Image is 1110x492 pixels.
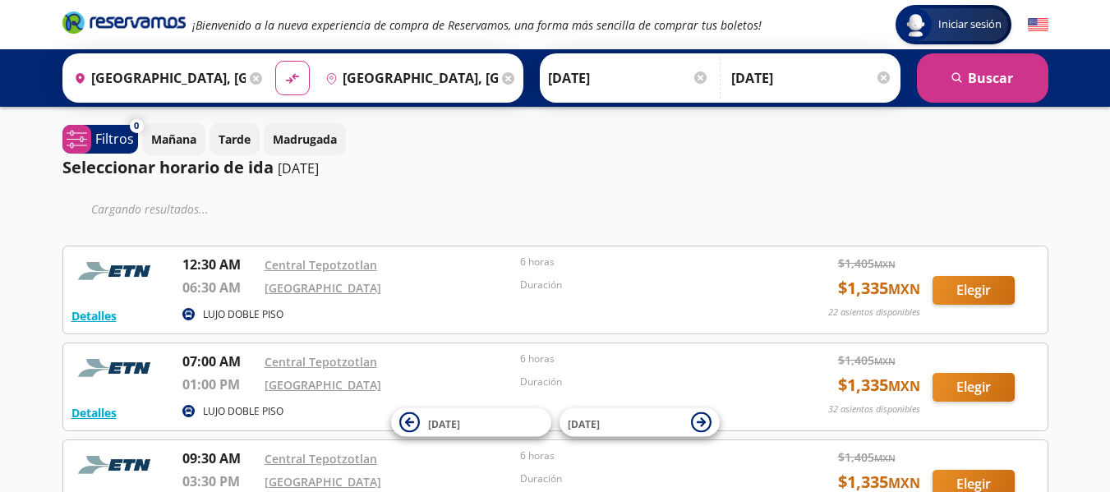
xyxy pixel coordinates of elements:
[182,278,256,297] p: 06:30 AM
[917,53,1048,103] button: Buscar
[219,131,251,148] p: Tarde
[888,377,920,395] small: MXN
[192,17,762,33] em: ¡Bienvenido a la nueva experiencia de compra de Reservamos, una forma más sencilla de comprar tus...
[62,10,186,39] a: Brand Logo
[264,123,346,155] button: Madrugada
[62,155,274,180] p: Seleccionar horario de ida
[71,448,162,481] img: RESERVAMOS
[838,255,896,272] span: $ 1,405
[319,57,498,99] input: Buscar Destino
[182,375,256,394] p: 01:00 PM
[182,471,256,491] p: 03:30 PM
[71,404,117,421] button: Detalles
[182,352,256,371] p: 07:00 AM
[568,416,600,430] span: [DATE]
[1028,15,1048,35] button: English
[273,131,337,148] p: Madrugada
[265,377,381,393] a: [GEOGRAPHIC_DATA]
[62,125,138,154] button: 0Filtros
[933,276,1015,305] button: Elegir
[838,352,896,369] span: $ 1,405
[203,404,283,419] p: LUJO DOBLE PISO
[520,255,768,269] p: 6 horas
[828,306,920,320] p: 22 asientos disponibles
[95,129,134,149] p: Filtros
[520,278,768,292] p: Duración
[520,352,768,366] p: 6 horas
[874,258,896,270] small: MXN
[838,373,920,398] span: $ 1,335
[142,123,205,155] button: Mañana
[874,355,896,367] small: MXN
[71,307,117,324] button: Detalles
[391,408,551,437] button: [DATE]
[265,451,377,467] a: Central Tepotzotlan
[838,276,920,301] span: $ 1,335
[560,408,720,437] button: [DATE]
[265,257,377,273] a: Central Tepotzotlan
[265,280,381,296] a: [GEOGRAPHIC_DATA]
[203,307,283,322] p: LUJO DOBLE PISO
[265,354,377,370] a: Central Tepotzotlan
[520,448,768,463] p: 6 horas
[428,416,460,430] span: [DATE]
[520,375,768,389] p: Duración
[888,280,920,298] small: MXN
[62,10,186,34] i: Brand Logo
[71,352,162,384] img: RESERVAMOS
[838,448,896,466] span: $ 1,405
[151,131,196,148] p: Mañana
[182,448,256,468] p: 09:30 AM
[874,452,896,464] small: MXN
[134,119,139,133] span: 0
[67,57,246,99] input: Buscar Origen
[731,57,892,99] input: Opcional
[91,201,209,217] em: Cargando resultados ...
[888,474,920,492] small: MXN
[71,255,162,287] img: RESERVAMOS
[278,159,319,178] p: [DATE]
[933,373,1015,402] button: Elegir
[182,255,256,274] p: 12:30 AM
[548,57,709,99] input: Elegir Fecha
[828,402,920,416] p: 32 asientos disponibles
[210,123,260,155] button: Tarde
[520,471,768,486] p: Duración
[932,16,1008,33] span: Iniciar sesión
[265,474,381,490] a: [GEOGRAPHIC_DATA]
